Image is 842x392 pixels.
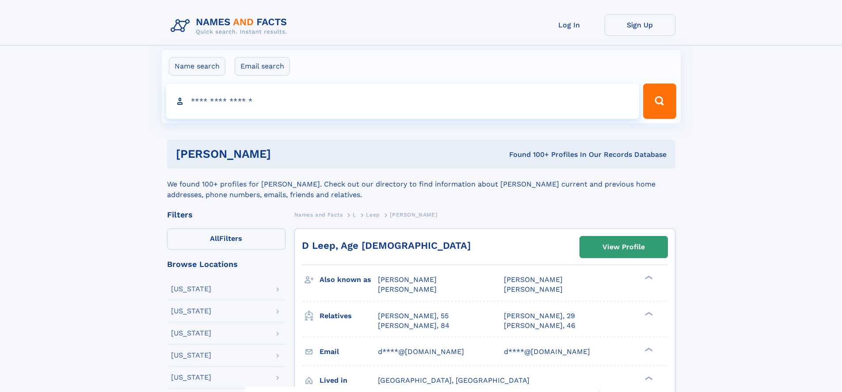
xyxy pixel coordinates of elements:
[320,373,378,388] h3: Lived in
[366,209,380,220] a: Leep
[166,84,640,119] input: search input
[580,236,667,258] a: View Profile
[366,212,380,218] span: Leep
[171,330,211,337] div: [US_STATE]
[390,150,667,160] div: Found 100+ Profiles In Our Records Database
[602,237,645,257] div: View Profile
[171,374,211,381] div: [US_STATE]
[605,14,675,36] a: Sign Up
[353,209,356,220] a: L
[235,57,290,76] label: Email search
[171,285,211,293] div: [US_STATE]
[378,285,437,293] span: [PERSON_NAME]
[643,375,653,381] div: ❯
[504,285,563,293] span: [PERSON_NAME]
[167,211,286,219] div: Filters
[302,240,471,251] a: D Leep, Age [DEMOGRAPHIC_DATA]
[353,212,356,218] span: L
[378,376,530,384] span: [GEOGRAPHIC_DATA], [GEOGRAPHIC_DATA]
[504,311,575,321] a: [PERSON_NAME], 29
[504,321,575,331] a: [PERSON_NAME], 46
[171,308,211,315] div: [US_STATE]
[171,352,211,359] div: [US_STATE]
[210,234,219,243] span: All
[378,311,449,321] a: [PERSON_NAME], 55
[167,228,286,250] label: Filters
[643,275,653,281] div: ❯
[643,311,653,316] div: ❯
[294,209,343,220] a: Names and Facts
[378,275,437,284] span: [PERSON_NAME]
[320,272,378,287] h3: Also known as
[643,84,676,119] button: Search Button
[534,14,605,36] a: Log In
[320,344,378,359] h3: Email
[167,260,286,268] div: Browse Locations
[378,321,450,331] a: [PERSON_NAME], 84
[176,148,390,160] h1: [PERSON_NAME]
[169,57,225,76] label: Name search
[167,14,294,38] img: Logo Names and Facts
[504,275,563,284] span: [PERSON_NAME]
[643,346,653,352] div: ❯
[390,212,437,218] span: [PERSON_NAME]
[167,168,675,200] div: We found 100+ profiles for [PERSON_NAME]. Check out our directory to find information about [PERS...
[320,308,378,323] h3: Relatives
